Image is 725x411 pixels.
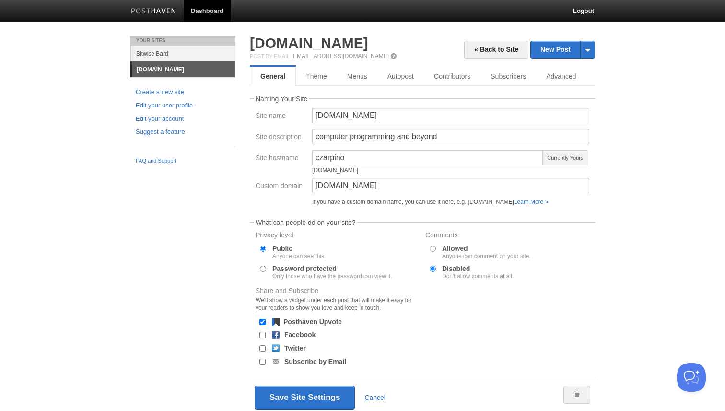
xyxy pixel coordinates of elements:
[272,331,280,339] img: facebook.png
[531,41,595,58] a: New Post
[536,67,586,86] a: Advanced
[364,394,386,401] a: Cancel
[136,101,230,111] a: Edit your user profile
[377,67,424,86] a: Autopost
[256,112,306,121] label: Site name
[272,344,280,352] img: twitter.png
[464,41,528,59] a: « Back to Site
[514,199,548,205] a: Learn More »
[283,318,342,325] label: Posthaven Upvote
[136,87,230,97] a: Create a new site
[296,67,337,86] a: Theme
[256,182,306,191] label: Custom domain
[272,273,392,279] div: Only those who have the password can view it.
[136,157,230,165] a: FAQ and Support
[442,265,514,279] label: Disabled
[272,245,326,259] label: Public
[250,67,296,86] a: General
[312,167,543,173] div: [DOMAIN_NAME]
[255,386,355,410] button: Save Site Settings
[292,53,389,59] a: [EMAIL_ADDRESS][DOMAIN_NAME]
[284,345,306,352] label: Twitter
[442,245,531,259] label: Allowed
[256,154,306,164] label: Site hostname
[256,133,306,142] label: Site description
[131,8,176,15] img: Posthaven-bar
[250,35,368,51] a: [DOMAIN_NAME]
[284,331,316,338] label: Facebook
[250,53,290,59] span: Post by Email
[424,67,480,86] a: Contributors
[337,67,377,86] a: Menus
[284,358,346,365] label: Subscribe by Email
[677,363,706,392] iframe: Help Scout Beacon - Open
[312,199,589,205] div: If you have a custom domain name, you can use it here, e.g. [DOMAIN_NAME]
[132,62,235,77] a: [DOMAIN_NAME]
[136,114,230,124] a: Edit your account
[442,253,531,259] div: Anyone can comment on your site.
[256,287,420,314] label: Share and Subscribe
[136,127,230,137] a: Suggest a feature
[254,219,357,226] legend: What can people do on your site?
[542,150,588,165] span: Currently Yours
[130,36,235,46] li: Your Sites
[442,273,514,279] div: Don't allow comments at all.
[272,253,326,259] div: Anyone can see this.
[256,296,420,312] div: We'll show a widget under each post that will make it easy for your readers to show you love and ...
[131,46,235,61] a: Bitwise Bard
[254,95,309,102] legend: Naming Your Site
[425,232,589,241] label: Comments
[480,67,536,86] a: Subscribers
[272,265,392,279] label: Password protected
[256,232,420,241] label: Privacy level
